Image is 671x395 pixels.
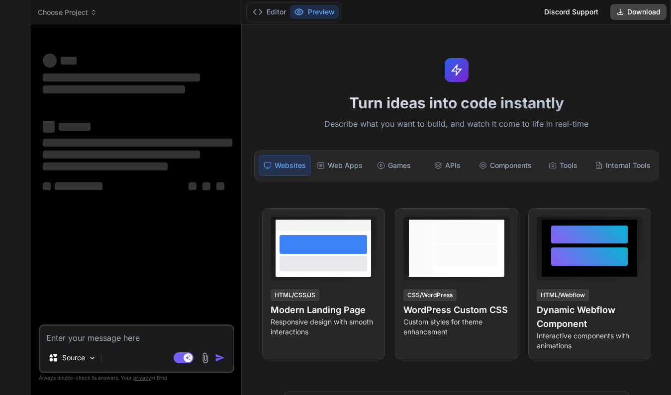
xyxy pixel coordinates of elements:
[537,303,643,331] h4: Dynamic Webflow Component
[259,155,311,176] div: Websites
[62,353,85,363] p: Source
[610,4,667,20] button: Download
[43,85,185,93] span: ‌
[43,151,200,158] span: ‌
[43,54,57,68] span: ‌
[248,94,665,112] h1: Turn ideas into code instantly
[43,139,232,147] span: ‌
[290,5,339,19] button: Preview
[39,373,234,383] p: Always double-check its answers. Your in Bind
[88,354,96,362] img: Pick Models
[591,155,655,176] div: Internal Tools
[59,123,91,131] span: ‌
[403,289,457,301] div: CSS/WordPress
[248,118,665,131] p: Describe what you want to build, and watch it come to life in real-time
[55,182,102,190] span: ‌
[475,155,536,176] div: Components
[538,4,604,20] div: Discord Support
[271,317,377,337] p: Responsive design with smooth interactions
[199,352,211,364] img: attachment
[403,317,509,337] p: Custom styles for theme enhancement
[43,182,51,190] span: ‌
[43,74,200,81] span: ‌
[216,182,224,190] span: ‌
[202,182,210,190] span: ‌
[189,182,196,190] span: ‌
[43,121,55,133] span: ‌
[537,331,643,351] p: Interactive components with animations
[215,353,225,363] img: icon
[43,162,168,170] span: ‌
[271,303,377,317] h4: Modern Landing Page
[422,155,473,176] div: APIs
[537,289,589,301] div: HTML/Webflow
[369,155,420,176] div: Games
[61,57,77,65] span: ‌
[538,155,589,176] div: Tools
[271,289,319,301] div: HTML/CSS/JS
[249,5,290,19] button: Editor
[38,7,97,17] span: Choose Project
[313,155,367,176] div: Web Apps
[133,375,151,381] span: privacy
[403,303,509,317] h4: WordPress Custom CSS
